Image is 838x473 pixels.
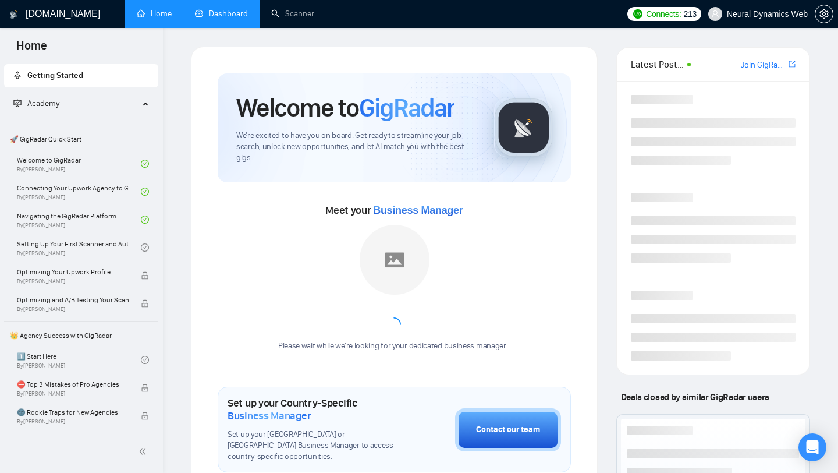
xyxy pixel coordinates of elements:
span: Meet your [325,204,463,217]
span: Deals closed by similar GigRadar users [616,387,774,407]
span: 🚀 GigRadar Quick Start [5,128,157,151]
span: By [PERSON_NAME] [17,306,129,313]
span: By [PERSON_NAME] [17,390,129,397]
a: Welcome to GigRadarBy[PERSON_NAME] [17,151,141,177]
span: Academy [27,98,59,108]
span: GigRadar [359,92,454,123]
img: placeholder.png [360,225,429,295]
div: Open Intercom Messenger [798,433,826,461]
span: export [789,59,796,69]
span: check-circle [141,243,149,252]
span: lock [141,412,149,420]
button: Contact our team [455,408,561,451]
span: double-left [139,446,150,457]
span: ⛔ Top 3 Mistakes of Pro Agencies [17,379,129,390]
span: 🌚 Rookie Traps for New Agencies [17,407,129,418]
span: Latest Posts from the GigRadar Community [631,57,684,72]
div: Please wait while we're looking for your dedicated business manager... [271,341,517,352]
span: setting [815,9,833,19]
a: Connecting Your Upwork Agency to GigRadarBy[PERSON_NAME] [17,179,141,204]
span: lock [141,271,149,280]
img: gigradar-logo.png [495,98,553,157]
a: export [789,59,796,70]
span: Academy [13,98,59,108]
span: Business Manager [228,410,311,422]
span: Getting Started [27,70,83,80]
span: Business Manager [373,204,463,216]
button: setting [815,5,833,23]
li: Getting Started [4,64,158,87]
span: lock [141,384,149,392]
span: check-circle [141,356,149,364]
span: fund-projection-screen [13,99,22,107]
span: By [PERSON_NAME] [17,418,129,425]
img: upwork-logo.png [633,9,642,19]
span: lock [141,299,149,308]
a: 1️⃣ Start HereBy[PERSON_NAME] [17,347,141,373]
span: check-circle [141,160,149,168]
a: Setting Up Your First Scanner and Auto-BidderBy[PERSON_NAME] [17,235,141,260]
span: Optimizing Your Upwork Profile [17,266,129,278]
span: Set up your [GEOGRAPHIC_DATA] or [GEOGRAPHIC_DATA] Business Manager to access country-specific op... [228,429,397,463]
h1: Set up your Country-Specific [228,397,397,422]
a: dashboardDashboard [195,9,248,19]
span: user [711,10,719,18]
a: Join GigRadar Slack Community [741,59,786,72]
span: 213 [684,8,697,20]
span: Optimizing and A/B Testing Your Scanner for Better Results [17,294,129,306]
a: setting [815,9,833,19]
span: check-circle [141,188,149,196]
span: 👑 Agency Success with GigRadar [5,324,157,347]
div: Contact our team [476,423,540,436]
span: By [PERSON_NAME] [17,278,129,285]
span: Connects: [646,8,681,20]
span: check-circle [141,216,149,224]
span: rocket [13,71,22,79]
span: We're excited to have you on board. Get ready to streamline your job search, unlock new opportuni... [236,130,475,164]
a: searchScanner [271,9,314,19]
a: Navigating the GigRadar PlatformBy[PERSON_NAME] [17,207,141,232]
img: logo [10,5,18,24]
a: homeHome [137,9,172,19]
span: loading [385,315,403,334]
span: Home [7,37,56,62]
h1: Welcome to [236,92,454,123]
